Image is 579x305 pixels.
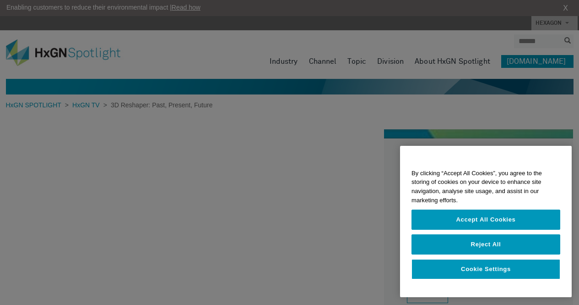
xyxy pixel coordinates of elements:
[411,259,560,279] button: Cookie Settings
[400,146,572,298] div: Cookie banner
[400,164,572,210] div: By clicking “Accept All Cookies”, you agree to the storing of cookies on your device to enhance s...
[400,146,572,298] div: Privacy
[411,210,560,230] button: Accept All Cookies
[411,234,560,255] button: Reject All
